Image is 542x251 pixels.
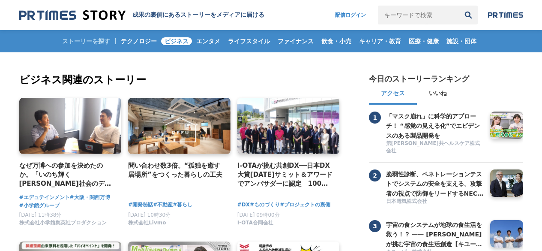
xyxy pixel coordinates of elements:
button: 検索 [459,6,478,24]
a: 株式会社小学館集英社プロダクション [19,222,107,228]
a: 株式会社Livmo [128,222,166,228]
span: 3 [369,220,381,232]
input: キーワードで検索 [378,6,459,24]
a: テクノロジー [117,30,160,52]
a: #小学館グループ [19,202,60,210]
span: 株式会社小学館集英社プロダクション [19,219,107,227]
span: 第[PERSON_NAME]共ヘルスケア株式会社 [386,140,484,154]
a: 「マスク崩れ」に科学的アプローチ！ “感覚の見える化”でエビデンスのある製品開発を [386,112,484,139]
a: 宇宙の食システムが地球の食生活を救う！？ —— [PERSON_NAME]が挑む宇宙の食生活創造【キユーピー ミライ研究員】 [386,220,484,248]
button: いいね [417,84,459,105]
img: 成果の裏側にあるストーリーをメディアに届ける [19,9,126,21]
a: 配信ログイン [326,6,374,24]
a: エンタメ [193,30,224,52]
a: #大阪・関西万博 [70,194,110,202]
span: ファイナンス [274,37,317,45]
button: アクセス [369,84,417,105]
span: ビジネス [161,37,192,45]
a: ファイナンス [274,30,317,52]
a: 飲食・小売 [318,30,355,52]
span: 日本電気株式会社 [386,198,427,205]
a: ライフスタイル [225,30,273,52]
span: 施設・団体 [443,37,480,45]
h1: 成果の裏側にあるストーリーをメディアに届ける [132,11,264,19]
span: キャリア・教育 [356,37,404,45]
a: I-OTAが挑む共創DX──日本DX大賞[DATE]サミット＆アワードでアンバサダーに認定 100社連携で拓く“共感される製造業DX”の新たな地平 [237,161,333,189]
a: #不動産 [153,201,173,209]
a: 日本電気株式会社 [386,198,484,206]
h2: ビジネス関連のストーリー [19,72,341,88]
a: #DX [237,201,250,209]
span: I-OTA合同会社 [237,219,273,227]
h3: 脆弱性診断、ペネトレーションテストでシステムの安全を支える。攻撃者の視点で防御をリードするNECの「リスクハンティングチーム」 [386,169,484,198]
span: [DATE] 10時30分 [128,212,171,218]
a: #エデュテインメント [19,194,70,202]
span: 飲食・小売 [318,37,355,45]
h3: 「マスク崩れ」に科学的アプローチ！ “感覚の見える化”でエビデンスのある製品開発を [386,112,484,140]
span: テクノロジー [117,37,160,45]
a: 施設・団体 [443,30,480,52]
a: 医療・健康 [405,30,442,52]
a: 脆弱性診断、ペネトレーションテストでシステムの安全を支える。攻撃者の視点で防御をリードするNECの「リスクハンティングチーム」 [386,169,484,197]
a: 成果の裏側にあるストーリーをメディアに届ける 成果の裏側にあるストーリーをメディアに届ける [19,9,264,21]
a: I-OTA合同会社 [237,222,273,228]
span: [DATE] 11時38分 [19,212,62,218]
a: なぜ万博への参加を決めたのか。「いのち輝く[PERSON_NAME]社会のデザイン」の実現に向けて、エデュテインメントの可能性を追求するプロジェクト。 [19,161,115,189]
img: prtimes [488,12,523,18]
a: #プロジェクトの裏側 [280,201,330,209]
h3: 宇宙の食システムが地球の食生活を救う！？ —— [PERSON_NAME]が挑む宇宙の食生活創造【キユーピー ミライ研究員】 [386,220,484,249]
h2: 今日のストーリーランキング [369,74,469,84]
a: #開発秘話 [128,201,153,209]
a: ビジネス [161,30,192,52]
span: ライフスタイル [225,37,273,45]
span: エンタメ [193,37,224,45]
span: 2 [369,169,381,181]
a: キャリア・教育 [356,30,404,52]
span: 1 [369,112,381,124]
span: 株式会社Livmo [128,219,166,227]
a: #暮らし [173,201,192,209]
a: 問い合わせ数3倍。“孤独を癒す居場所”をつくった暮らしの工夫 [128,161,224,180]
a: #ものづくり [250,201,280,209]
a: 第[PERSON_NAME]共ヘルスケア株式会社 [386,140,484,155]
span: [DATE] 09時00分 [237,212,280,218]
span: 医療・健康 [405,37,442,45]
